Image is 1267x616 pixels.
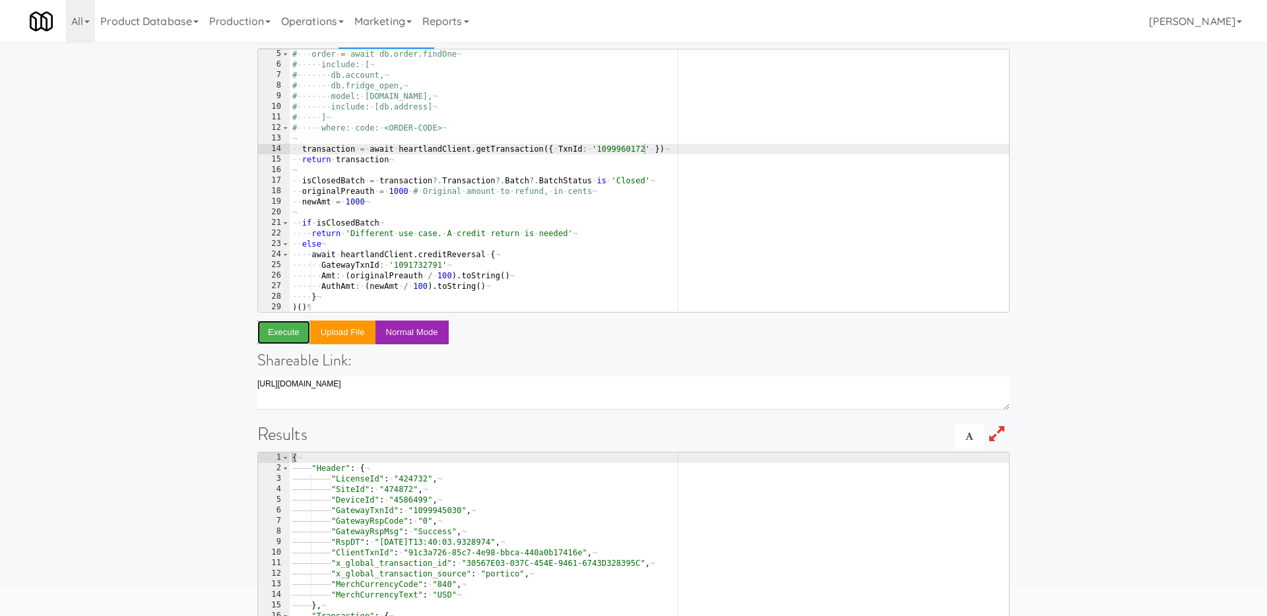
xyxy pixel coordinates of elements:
[258,59,290,70] div: 6
[258,218,290,228] div: 21
[258,569,290,579] div: 12
[258,600,290,611] div: 15
[258,516,290,526] div: 7
[258,144,290,154] div: 14
[257,352,1010,369] h4: Shareable Link:
[258,505,290,516] div: 6
[258,270,290,281] div: 26
[258,91,290,102] div: 9
[258,495,290,505] div: 5
[258,239,290,249] div: 23
[258,281,290,292] div: 27
[258,292,290,302] div: 28
[258,558,290,569] div: 11
[30,10,53,33] img: Micromart
[258,484,290,495] div: 4
[258,249,290,260] div: 24
[258,133,290,144] div: 13
[258,452,290,463] div: 1
[258,80,290,91] div: 8
[258,526,290,537] div: 8
[258,102,290,112] div: 10
[258,547,290,558] div: 10
[257,377,1010,410] textarea: lorem://ipsumd.sitametcons.adi/elitsed?doei=T4IncIDiD7%3UTLA%4EtD68maG2aLiqUAeNi2ad4MiNiM0veNiamq...
[258,49,290,59] div: 5
[310,321,375,344] button: Upload file
[258,207,290,218] div: 20
[258,260,290,270] div: 25
[258,154,290,165] div: 15
[257,425,1010,444] h1: Results
[258,186,290,197] div: 18
[258,70,290,80] div: 7
[258,228,290,239] div: 22
[258,175,290,186] div: 17
[258,579,290,590] div: 13
[375,321,449,344] button: Normal Mode
[258,165,290,175] div: 16
[258,197,290,207] div: 19
[258,590,290,600] div: 14
[258,537,290,547] div: 9
[258,474,290,484] div: 3
[258,463,290,474] div: 2
[258,302,290,313] div: 29
[258,112,290,123] div: 11
[257,321,310,344] button: Execute
[258,123,290,133] div: 12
